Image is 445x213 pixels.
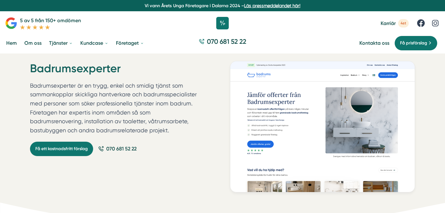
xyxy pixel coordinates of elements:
span: 070 681 52 22 [207,37,246,46]
a: Läs pressmeddelandet här! [244,3,300,8]
span: 4st [398,19,409,28]
span: Karriär [381,20,396,26]
p: 5 av 5 från 150+ omdömen [20,17,81,24]
a: Karriär 4st [381,19,409,28]
img: Badrumsexperter [230,61,415,192]
span: 070 681 52 22 [106,145,137,153]
a: Få prisförslag [394,36,437,51]
p: Vi vann Årets Unga Företagare i Dalarna 2024 – [2,3,442,9]
a: Hem [5,35,18,51]
p: Badrumsexperter är en trygg, enkel och smidig tjänst som sammankopplar skickliga hantverkare och ... [30,81,200,138]
a: Kontakta oss [359,40,389,46]
h1: Badrumsexperter [30,61,200,81]
a: 070 681 52 22 [196,37,249,49]
a: Kundcase [79,35,110,51]
a: Tjänster [48,35,74,51]
a: 070 681 52 22 [98,145,137,153]
a: Företaget [115,35,145,51]
a: Få ett kostnadsfritt förslag [30,142,93,156]
span: Få prisförslag [400,40,427,47]
a: Om oss [23,35,43,51]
